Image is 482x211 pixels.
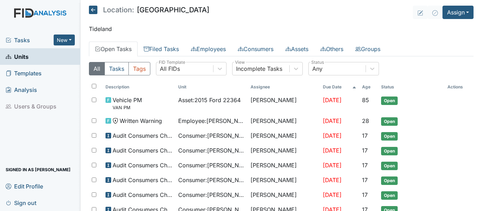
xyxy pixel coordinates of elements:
[323,117,342,124] span: [DATE]
[89,62,105,75] button: All
[138,42,185,56] a: Filed Tasks
[381,191,398,200] span: Open
[104,62,129,75] button: Tasks
[113,191,172,199] span: Audit Consumers Charts
[6,51,29,62] span: Units
[248,81,320,93] th: Assignee
[378,81,444,93] th: Toggle SortBy
[323,191,342,198] span: [DATE]
[92,84,96,88] input: Toggle All Rows Selected
[128,62,150,75] button: Tags
[89,25,474,33] p: Tideland
[113,176,172,184] span: Audit Consumers Charts
[359,81,379,93] th: Toggle SortBy
[232,42,279,56] a: Consumers
[362,132,368,139] span: 17
[6,36,54,44] a: Tasks
[89,42,138,56] a: Open Tasks
[362,162,368,169] span: 17
[113,104,142,111] small: VAN PM
[54,35,75,45] button: New
[248,158,320,173] td: [PERSON_NAME]
[120,117,162,125] span: Written Warning
[178,191,245,199] span: Consumer : [PERSON_NAME]
[381,117,398,126] span: Open
[89,6,209,14] h5: [GEOGRAPHIC_DATA]
[323,97,342,104] span: [DATE]
[113,96,142,111] span: Vehicle PM VAN PM
[248,188,320,203] td: [PERSON_NAME]
[442,6,474,19] button: Assign
[248,93,320,114] td: [PERSON_NAME]
[248,173,320,188] td: [PERSON_NAME]
[178,117,245,125] span: Employee : [PERSON_NAME]
[6,181,43,192] span: Edit Profile
[381,132,398,141] span: Open
[178,131,245,140] span: Consumer : [PERSON_NAME]
[349,42,386,56] a: Groups
[320,81,359,93] th: Toggle SortBy
[381,176,398,185] span: Open
[314,42,349,56] a: Others
[6,164,71,175] span: Signed in as [PERSON_NAME]
[362,191,368,198] span: 17
[103,6,134,13] span: Location:
[445,81,474,93] th: Actions
[381,162,398,170] span: Open
[381,97,398,105] span: Open
[113,146,172,155] span: Audit Consumers Charts
[323,132,342,139] span: [DATE]
[362,97,369,104] span: 85
[178,161,245,169] span: Consumer : [PERSON_NAME]
[323,162,342,169] span: [DATE]
[362,147,368,154] span: 17
[113,131,172,140] span: Audit Consumers Charts
[6,197,36,208] span: Sign out
[381,147,398,155] span: Open
[103,81,175,93] th: Toggle SortBy
[6,68,42,79] span: Templates
[178,146,245,155] span: Consumer : [PERSON_NAME][GEOGRAPHIC_DATA]
[236,64,282,73] div: Incomplete Tasks
[312,64,323,73] div: Any
[178,96,241,104] span: Asset : 2015 Ford 22364
[175,81,248,93] th: Toggle SortBy
[323,147,342,154] span: [DATE]
[279,42,314,56] a: Assets
[185,42,232,56] a: Employees
[323,176,342,184] span: [DATE]
[362,117,369,124] span: 28
[178,176,245,184] span: Consumer : [PERSON_NAME]
[6,84,37,95] span: Analysis
[248,129,320,143] td: [PERSON_NAME]
[362,176,368,184] span: 17
[89,62,150,75] div: Type filter
[113,161,172,169] span: Audit Consumers Charts
[248,114,320,129] td: [PERSON_NAME]
[248,143,320,158] td: [PERSON_NAME]
[160,64,180,73] div: All FIDs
